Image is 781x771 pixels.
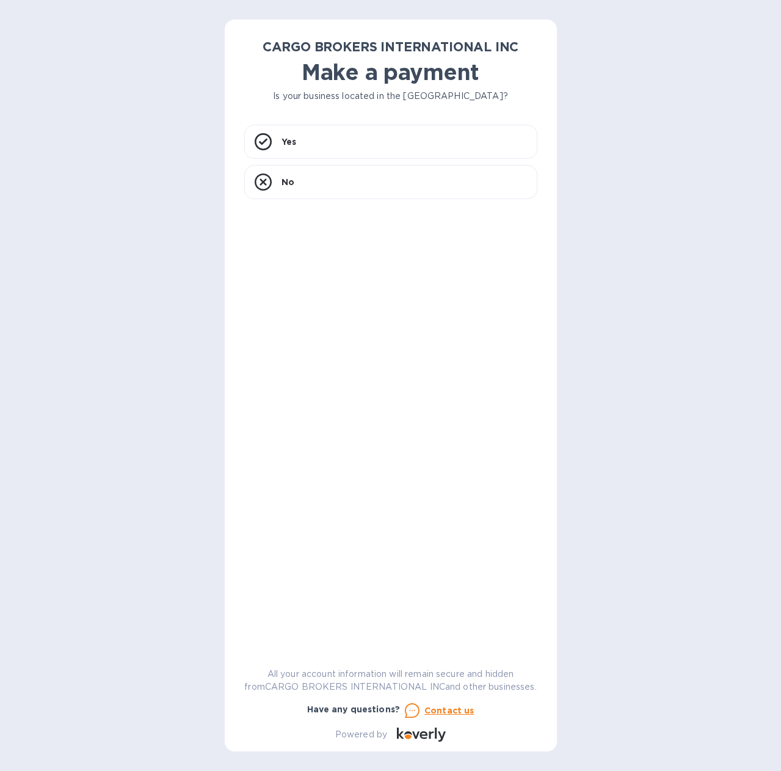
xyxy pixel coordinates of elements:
u: Contact us [424,706,474,715]
b: CARGO BROKERS INTERNATIONAL INC [263,39,519,54]
b: Have any questions? [307,704,401,714]
p: No [282,176,294,188]
h1: Make a payment [244,59,537,85]
p: Powered by [335,728,387,741]
p: Is your business located in the [GEOGRAPHIC_DATA]? [244,90,537,103]
p: All your account information will remain secure and hidden from CARGO BROKERS INTERNATIONAL INC a... [244,668,537,693]
p: Yes [282,136,296,148]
